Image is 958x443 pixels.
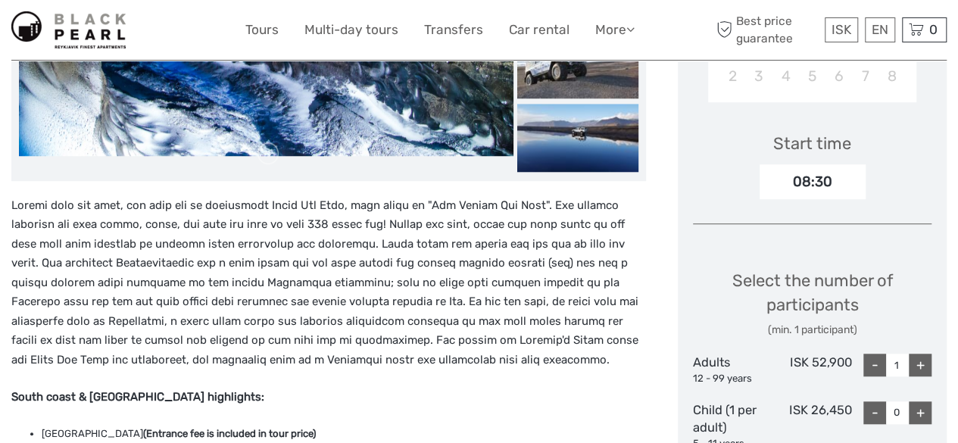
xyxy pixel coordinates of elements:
p: We're away right now. Please check back later! [21,27,171,39]
div: Choose Thursday, November 6th, 2025 [825,64,852,89]
a: Tours [245,19,279,41]
div: - [863,354,886,376]
p: Loremi dolo sit amet, con adip eli se doeiusmodt Incid Utl Etdo, magn aliqu en "Adm Veniam Qui No... [11,196,646,370]
div: Choose Friday, November 7th, 2025 [852,64,878,89]
span: ISK [832,22,851,37]
div: + [909,401,931,424]
strong: South coast & [GEOGRAPHIC_DATA] highlights: [11,390,264,404]
div: 12 - 99 years [693,372,772,386]
a: Car rental [509,19,569,41]
img: 67d3a20655ab485eb603e5cf21ac49ae_slider_thumbnail.jpg [517,104,638,172]
img: 5c70a9d9045445a0a73e0dda462c3b30_slider_thumbnail.jpg [517,30,638,98]
div: 08:30 [760,164,866,199]
a: More [595,19,635,41]
div: - [863,401,886,424]
div: Choose Wednesday, November 5th, 2025 [799,64,825,89]
div: Choose Tuesday, November 4th, 2025 [772,64,799,89]
span: 0 [927,22,940,37]
a: Transfers [424,19,483,41]
div: Start time [773,132,851,155]
strong: (Entrance fee is included in tour price) [143,428,316,439]
div: EN [865,17,895,42]
div: ISK 52,900 [772,354,852,385]
button: Open LiveChat chat widget [174,23,192,42]
a: Multi-day tours [304,19,398,41]
img: 5-be505350-29ba-4bf9-aa91-a363fa67fcbf_logo_small.jpg [11,11,126,48]
div: + [909,354,931,376]
div: Select the number of participants [693,269,931,338]
span: Best price guarantee [713,13,821,46]
div: (min. 1 participant) [693,323,931,338]
div: Adults [693,354,772,385]
div: Choose Sunday, November 2nd, 2025 [719,64,745,89]
li: [GEOGRAPHIC_DATA] [42,426,646,442]
div: Choose Saturday, November 8th, 2025 [878,64,905,89]
div: Choose Monday, November 3rd, 2025 [746,64,772,89]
